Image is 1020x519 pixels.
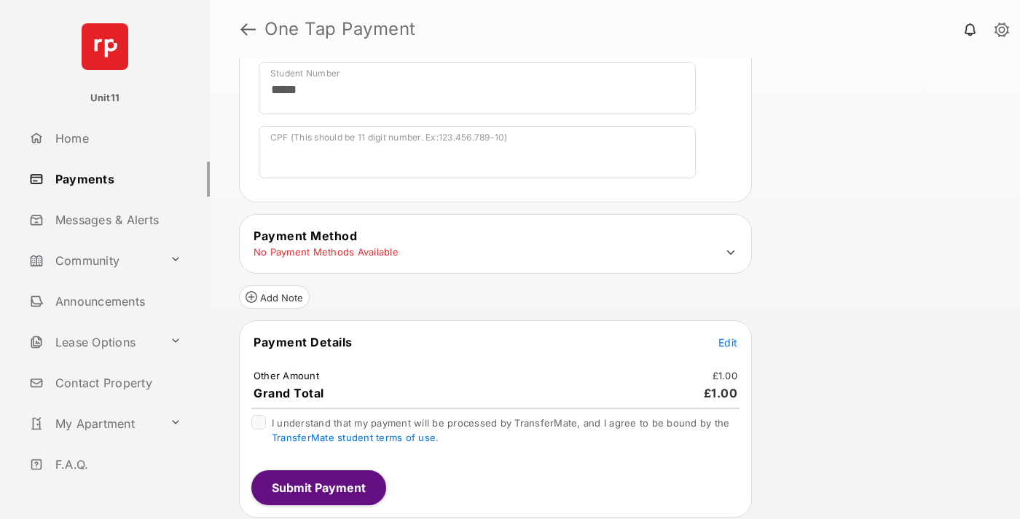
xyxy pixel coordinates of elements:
a: Messages & Alerts [23,202,210,237]
a: Lease Options [23,325,164,360]
td: £1.00 [712,369,738,382]
span: £1.00 [704,386,738,400]
span: I understand that my payment will be processed by TransferMate, and I agree to be bound by the [272,417,729,443]
span: Payment Details [254,335,353,349]
span: Edit [718,336,737,349]
button: Add Note [239,285,310,309]
span: Grand Total [254,386,324,400]
td: Other Amount [253,369,320,382]
a: Contact Property [23,365,210,400]
a: Home [23,121,210,156]
a: Announcements [23,284,210,319]
img: svg+xml;base64,PHN2ZyB4bWxucz0iaHR0cDovL3d3dy53My5vcmcvMjAwMC9zdmciIHdpZHRoPSI2NCIgaGVpZ2h0PSI2NC... [82,23,128,70]
button: Edit [718,335,737,349]
a: My Apartment [23,406,164,441]
strong: One Tap Payment [264,20,416,38]
a: Payments [23,162,210,197]
a: F.A.Q. [23,447,210,482]
button: Submit Payment [251,470,386,505]
span: Payment Method [254,229,357,243]
a: Community [23,243,164,278]
a: TransferMate student terms of use. [272,432,439,443]
p: Unit11 [90,91,120,106]
td: No Payment Methods Available [253,245,399,258]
